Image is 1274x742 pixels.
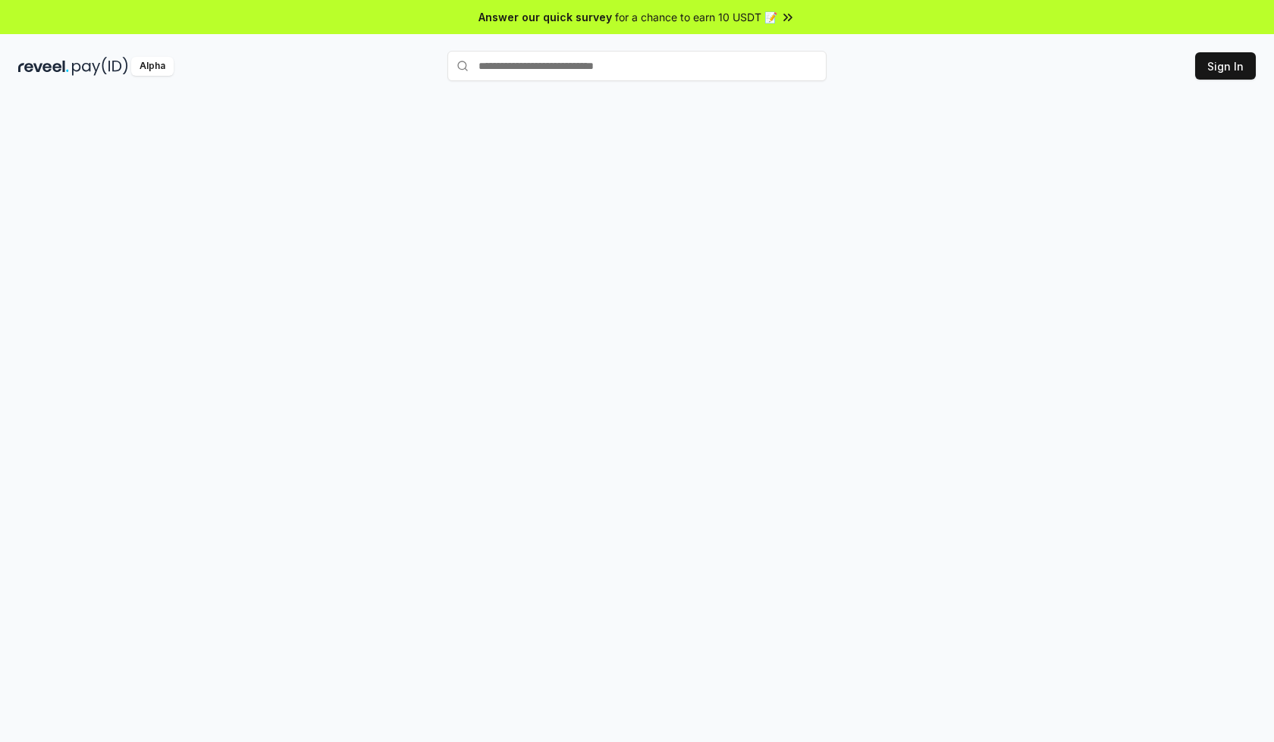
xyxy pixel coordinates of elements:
[18,57,69,76] img: reveel_dark
[131,57,174,76] div: Alpha
[1195,52,1256,80] button: Sign In
[479,9,612,25] span: Answer our quick survey
[615,9,777,25] span: for a chance to earn 10 USDT 📝
[72,57,128,76] img: pay_id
